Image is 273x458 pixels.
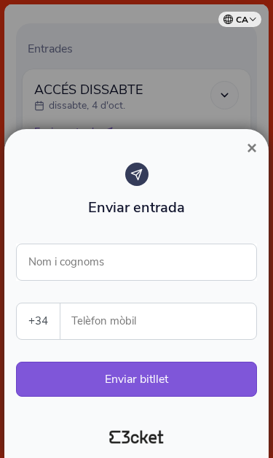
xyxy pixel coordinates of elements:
[88,198,185,217] span: Enviar entrada
[247,138,257,158] span: ×
[72,303,256,339] input: Telèfon mòbil
[16,362,257,397] button: Enviar bitllet
[16,244,116,280] label: Nom i cognoms
[60,303,258,339] label: Telèfon mòbil
[16,244,257,281] input: Nom i cognoms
